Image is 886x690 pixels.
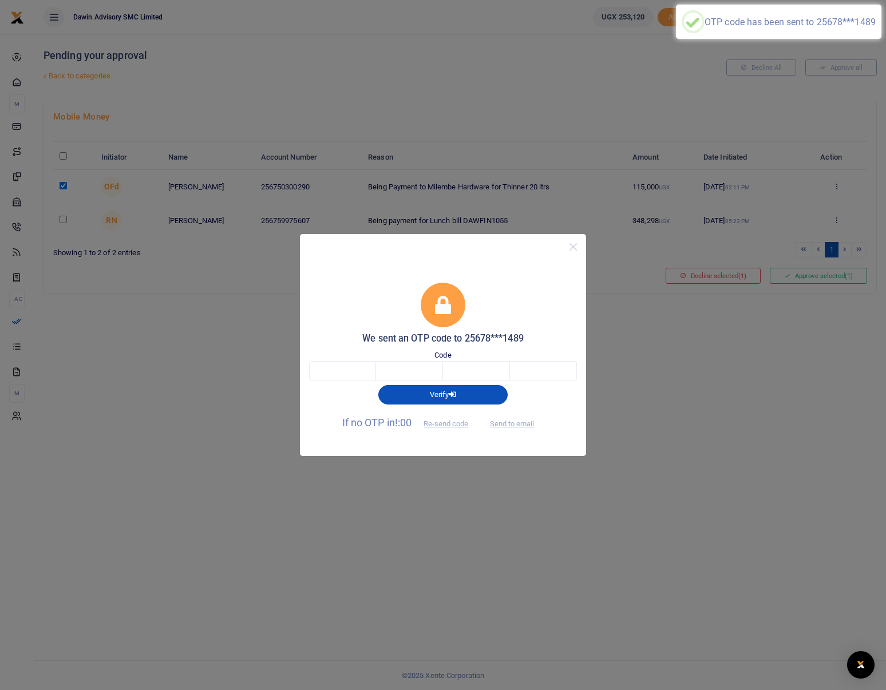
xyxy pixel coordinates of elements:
[705,17,876,27] div: OTP code has been sent to 25678***1489
[847,651,875,679] div: Open Intercom Messenger
[342,417,478,429] span: If no OTP in
[395,417,412,429] span: !:00
[378,385,508,405] button: Verify
[309,333,577,344] h5: We sent an OTP code to 25678***1489
[565,239,582,255] button: Close
[434,350,451,361] label: Code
